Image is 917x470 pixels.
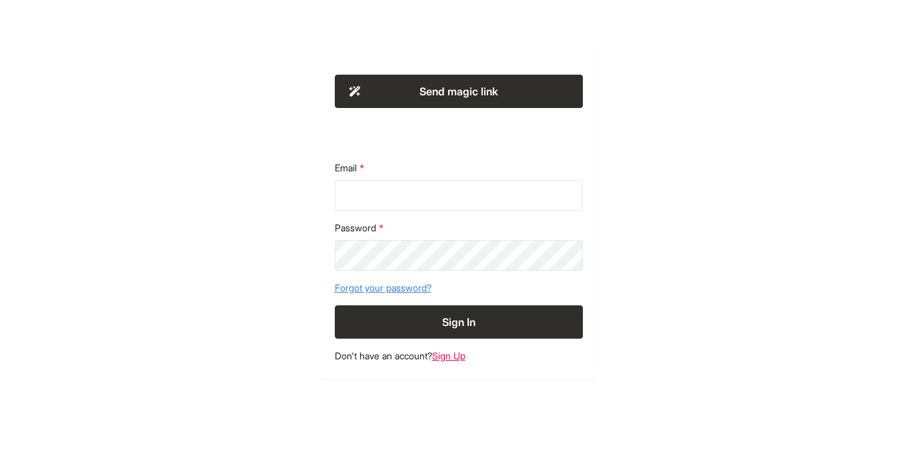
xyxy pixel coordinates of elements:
[335,221,583,235] label: Password
[432,350,466,361] a: Sign Up
[335,281,583,295] a: Forgot your password?
[335,305,583,339] button: Sign In
[335,349,583,363] footer: Don't have an account?
[335,161,583,175] label: Email
[335,75,583,108] button: Send magic link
